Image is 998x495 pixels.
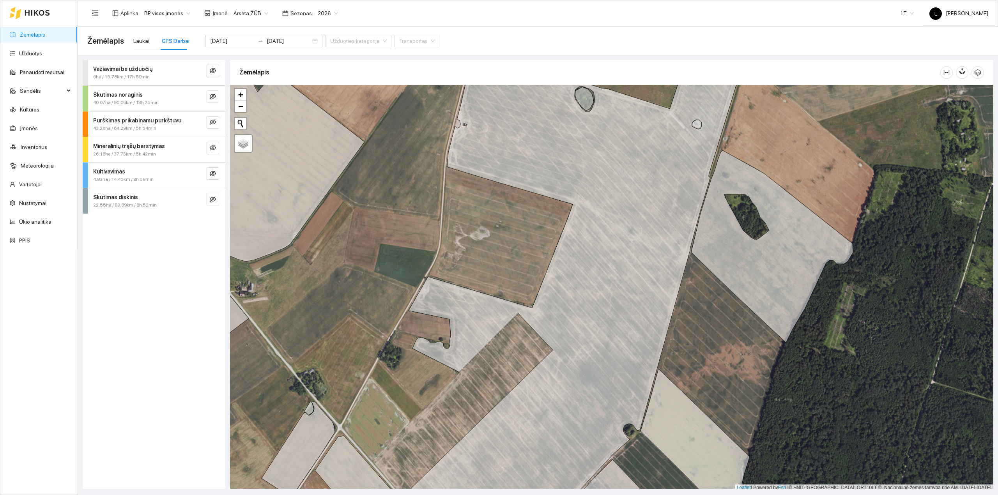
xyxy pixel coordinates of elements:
span: BP visos įmonės [144,7,190,19]
button: eye-invisible [207,142,219,154]
strong: Purškimas prikabinamu purkštuvu [93,117,181,124]
a: Įmonės [20,125,38,131]
a: Žemėlapis [20,32,45,38]
span: eye-invisible [210,145,216,152]
a: Layers [235,135,252,152]
a: Zoom in [235,89,246,101]
span: L [934,7,937,20]
button: eye-invisible [207,90,219,103]
span: to [257,38,264,44]
strong: Skutimas diskinis [93,194,138,200]
div: Kultivavimas4.83ha / 14.45km / 9h 58mineye-invisible [83,163,225,188]
span: swap-right [257,38,264,44]
a: Zoom out [235,101,246,112]
a: Leaflet [737,485,751,490]
input: Pabaigos data [267,37,311,45]
button: Initiate a new search [235,118,246,129]
span: calendar [282,10,288,16]
span: + [238,90,243,99]
div: | Powered by © HNIT-[GEOGRAPHIC_DATA]; ORT10LT ©, Nacionalinė žemės tarnyba prie AM, [DATE]-[DATE] [735,484,993,491]
span: menu-fold [92,10,99,17]
span: Sezonas : [290,9,313,18]
span: column-width [941,69,952,76]
span: 0ha / 15.78km / 17h 59min [93,73,150,81]
div: Laukai [133,37,149,45]
span: eye-invisible [210,119,216,126]
button: eye-invisible [207,193,219,205]
span: 40.07ha / 90.06km / 13h 25min [93,99,159,106]
strong: Mineralinių trąšų barstymas [93,143,165,149]
div: Žemėlapis [239,61,940,83]
span: eye-invisible [210,170,216,178]
span: Sandėlis [20,83,64,99]
a: Kultūros [20,106,39,113]
span: layout [112,10,119,16]
div: GPS Darbai [162,37,189,45]
span: eye-invisible [210,67,216,75]
span: Žemėlapis [87,35,124,47]
div: Skutimas diskinis22.55ha / 89.89km / 8h 52mineye-invisible [83,188,225,214]
button: column-width [940,66,953,79]
a: Užduotys [19,50,42,57]
button: eye-invisible [207,116,219,129]
span: Aplinka : [120,9,140,18]
span: [PERSON_NAME] [929,10,988,16]
div: Mineralinių trąšų barstymas26.18ha / 37.73km / 5h 42mineye-invisible [83,137,225,163]
span: 43.26ha / 64.29km / 5h 54min [93,125,156,132]
span: − [238,101,243,111]
button: eye-invisible [207,167,219,180]
strong: Skutimas noraginis [93,92,143,98]
strong: Važiavimai be užduočių [93,66,152,72]
a: Nustatymai [19,200,46,206]
span: | [787,485,789,490]
strong: Kultivavimas [93,168,125,175]
div: Važiavimai be užduočių0ha / 15.78km / 17h 59mineye-invisible [83,60,225,85]
input: Pradžios data [210,37,254,45]
span: Arsėta ŽŪB [234,7,268,19]
span: 22.55ha / 89.89km / 8h 52min [93,202,157,209]
a: Esri [778,485,786,490]
span: Įmonė : [212,9,229,18]
div: Skutimas noraginis40.07ha / 90.06km / 13h 25mineye-invisible [83,86,225,111]
span: eye-invisible [210,196,216,203]
a: Inventorius [21,144,47,150]
span: 26.18ha / 37.73km / 5h 42min [93,150,156,158]
a: Meteorologija [21,163,54,169]
span: 2026 [318,7,338,19]
a: Vartotojai [19,181,42,187]
a: Ūkio analitika [19,219,51,225]
a: Panaudoti resursai [20,69,64,75]
button: eye-invisible [207,65,219,77]
span: 4.83ha / 14.45km / 9h 58min [93,176,154,183]
button: menu-fold [87,5,103,21]
span: eye-invisible [210,93,216,101]
div: Purškimas prikabinamu purkštuvu43.26ha / 64.29km / 5h 54mineye-invisible [83,111,225,137]
span: shop [204,10,211,16]
span: LT [901,7,914,19]
a: PPIS [19,237,30,244]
